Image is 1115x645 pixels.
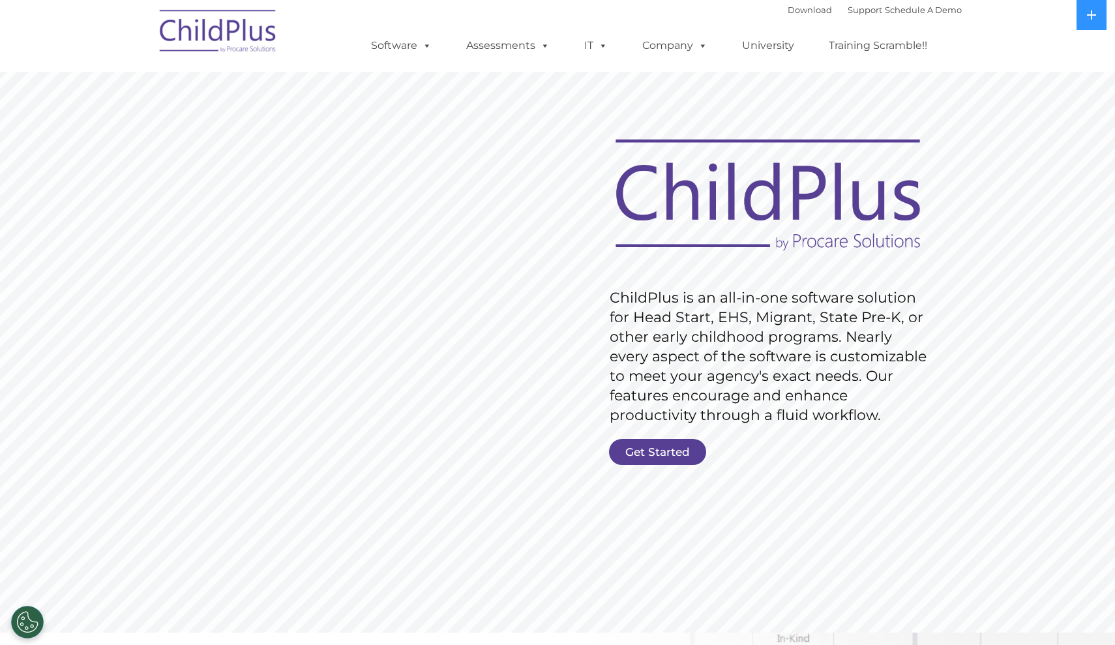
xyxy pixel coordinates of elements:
a: Get Started [609,439,706,465]
a: Schedule A Demo [885,5,962,15]
a: Company [629,33,721,59]
rs-layer: ChildPlus is an all-in-one software solution for Head Start, EHS, Migrant, State Pre-K, or other ... [610,288,933,425]
button: Cookies Settings [11,606,44,638]
img: ChildPlus by Procare Solutions [153,1,284,66]
a: IT [571,33,621,59]
a: Training Scramble!! [816,33,940,59]
a: Software [358,33,445,59]
font: | [788,5,962,15]
a: Download [788,5,832,15]
a: University [729,33,807,59]
a: Support [848,5,882,15]
a: Assessments [453,33,563,59]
